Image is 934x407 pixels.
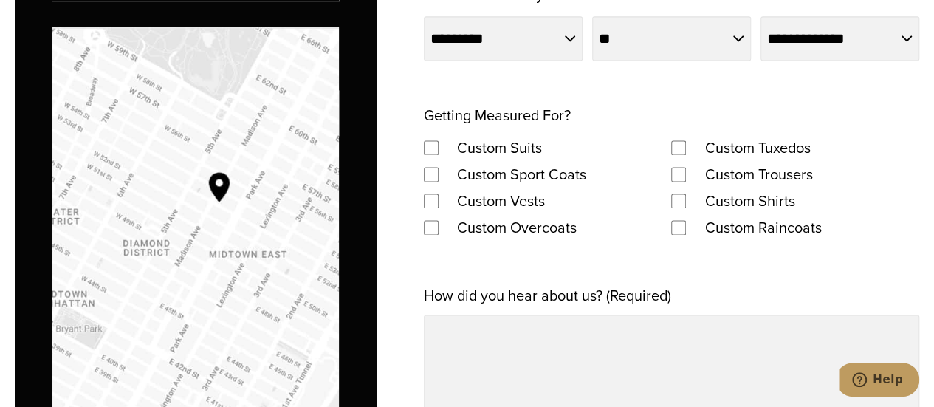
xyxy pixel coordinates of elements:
[690,134,825,161] label: Custom Tuxedos
[424,282,671,309] label: How did you hear about us? (Required)
[424,102,571,129] legend: Getting Measured For?
[442,161,601,188] label: Custom Sport Coats
[690,214,836,241] label: Custom Raincoats
[442,214,591,241] label: Custom Overcoats
[690,161,827,188] label: Custom Trousers
[442,134,557,161] label: Custom Suits
[442,188,560,214] label: Custom Vests
[839,363,919,400] iframe: Opens a widget where you can chat to one of our agents
[690,188,809,214] label: Custom Shirts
